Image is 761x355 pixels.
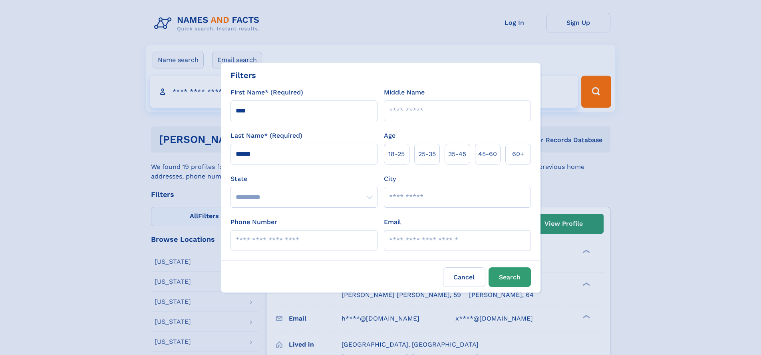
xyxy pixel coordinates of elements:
label: Cancel [443,267,485,287]
label: First Name* (Required) [230,88,303,97]
label: State [230,174,378,184]
span: 18‑25 [388,149,405,159]
label: Middle Name [384,88,425,97]
label: City [384,174,396,184]
span: 25‑35 [418,149,436,159]
span: 45‑60 [478,149,497,159]
span: 60+ [512,149,524,159]
button: Search [489,267,531,287]
label: Email [384,217,401,227]
span: 35‑45 [448,149,466,159]
div: Filters [230,69,256,81]
label: Last Name* (Required) [230,131,302,140]
label: Phone Number [230,217,277,227]
label: Age [384,131,395,140]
